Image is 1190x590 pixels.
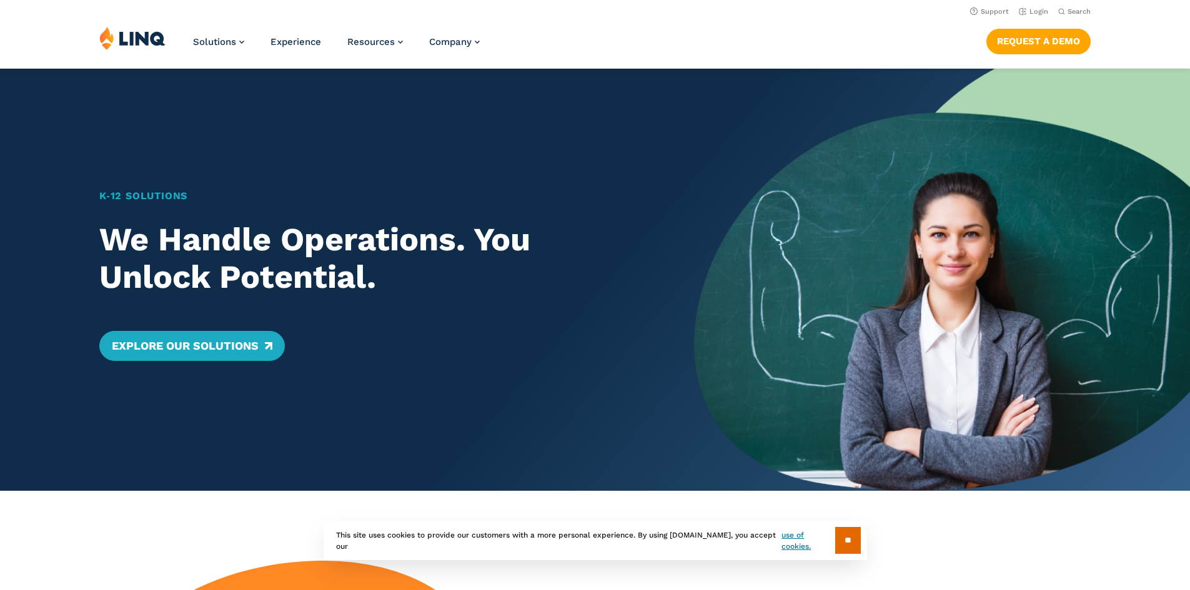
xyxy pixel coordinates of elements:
[1068,7,1091,16] span: Search
[193,26,480,67] nav: Primary Navigation
[347,36,403,47] a: Resources
[270,36,321,47] a: Experience
[99,331,285,361] a: Explore Our Solutions
[99,26,166,50] img: LINQ | K‑12 Software
[986,26,1091,54] nav: Button Navigation
[324,521,867,560] div: This site uses cookies to provide our customers with a more personal experience. By using [DOMAIN...
[347,36,395,47] span: Resources
[193,36,236,47] span: Solutions
[99,221,646,296] h2: We Handle Operations. You Unlock Potential.
[986,29,1091,54] a: Request a Demo
[193,36,244,47] a: Solutions
[781,529,835,552] a: use of cookies.
[1019,7,1048,16] a: Login
[694,69,1190,491] img: Home Banner
[1058,7,1091,16] button: Open Search Bar
[429,36,472,47] span: Company
[429,36,480,47] a: Company
[970,7,1009,16] a: Support
[99,189,646,204] h1: K‑12 Solutions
